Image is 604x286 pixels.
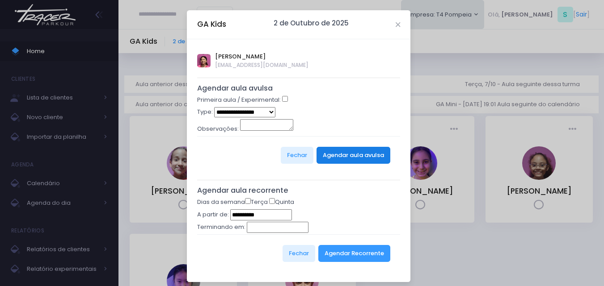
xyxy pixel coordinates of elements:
label: Primeira aula / Experimental: [197,95,281,104]
label: A partir de: [197,210,229,219]
span: [PERSON_NAME] [215,52,308,61]
h5: Agendar aula avulsa [197,84,401,93]
label: Terminando em: [197,223,245,232]
button: Close [396,22,400,27]
h5: GA Kids [197,19,226,30]
button: Fechar [281,147,313,164]
button: Agendar aula avulsa [317,147,390,164]
input: Terça [245,198,251,204]
label: Quinta [269,198,294,207]
label: Type: [197,108,213,116]
input: Quinta [269,198,275,204]
span: [EMAIL_ADDRESS][DOMAIN_NAME] [215,61,308,69]
h6: 2 de Outubro de 2025 [274,19,349,27]
form: Dias da semana [197,198,401,272]
button: Agendar Recorrente [318,245,390,262]
label: Terça [245,198,268,207]
h5: Agendar aula recorrente [197,186,401,195]
label: Observações: [197,124,239,133]
button: Fechar [283,245,315,262]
